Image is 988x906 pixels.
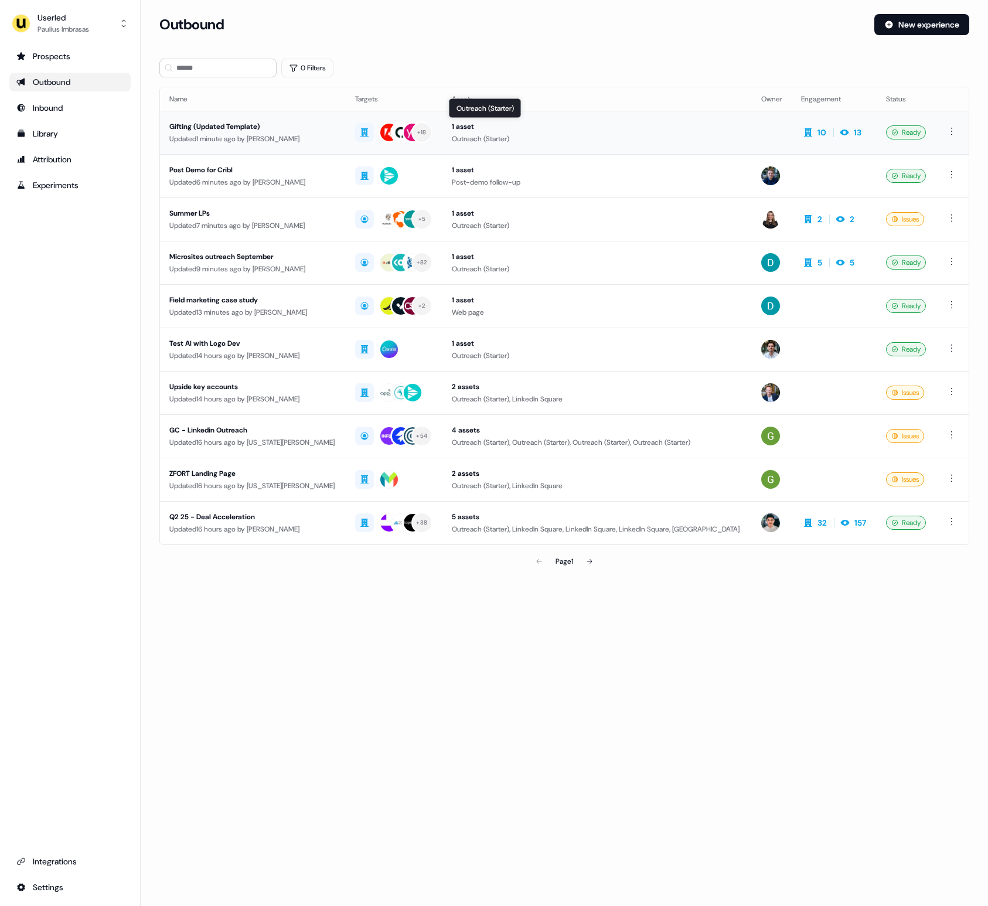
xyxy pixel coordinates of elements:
[169,207,336,219] div: Summer LPs
[761,470,780,489] img: Georgia
[16,154,124,165] div: Attribution
[452,350,742,362] div: Outreach (Starter)
[854,517,866,529] div: 157
[16,128,124,139] div: Library
[169,350,336,362] div: Updated 14 hours ago by [PERSON_NAME]
[452,338,742,349] div: 1 asset
[886,299,926,313] div: Ready
[169,437,336,448] div: Updated 16 hours ago by [US_STATE][PERSON_NAME]
[452,294,742,306] div: 1 asset
[169,176,336,188] div: Updated 6 minutes ago by [PERSON_NAME]
[169,381,336,393] div: Upside key accounts
[761,210,780,229] img: Geneviève
[452,220,742,231] div: Outreach (Starter)
[886,256,926,270] div: Ready
[169,338,336,349] div: Test AI with Logo Dev
[9,98,131,117] a: Go to Inbound
[761,340,780,359] img: Tristan
[761,513,780,532] img: Vincent
[169,468,336,479] div: ZFORT Landing Page
[9,852,131,871] a: Go to integrations
[169,294,336,306] div: Field marketing case study
[817,517,827,529] div: 32
[752,87,792,111] th: Owner
[452,164,742,176] div: 1 asset
[452,121,742,132] div: 1 asset
[817,213,822,225] div: 2
[169,263,336,275] div: Updated 9 minutes ago by [PERSON_NAME]
[452,263,742,275] div: Outreach (Starter)
[16,102,124,114] div: Inbound
[761,297,780,315] img: David
[452,176,742,188] div: Post-demo follow-up
[449,98,522,118] div: Outreach (Starter)
[9,124,131,143] a: Go to templates
[452,306,742,318] div: Web page
[886,169,926,183] div: Ready
[169,121,336,132] div: Gifting (Updated Template)
[556,556,573,567] div: Page 1
[9,73,131,91] a: Go to outbound experience
[452,133,742,145] div: Outreach (Starter)
[874,14,969,35] button: New experience
[452,468,742,479] div: 2 assets
[418,214,426,224] div: + 5
[417,127,427,138] div: + 18
[169,424,336,436] div: GC - Linkedin Outreach
[452,424,742,436] div: 4 assets
[452,511,742,523] div: 5 assets
[38,12,89,23] div: Userled
[9,47,131,66] a: Go to prospects
[169,251,336,263] div: Microsites outreach September
[169,164,336,176] div: Post Demo for Cribl
[850,213,854,225] div: 2
[16,50,124,62] div: Prospects
[9,878,131,897] a: Go to integrations
[417,257,427,268] div: + 82
[761,427,780,445] img: Georgia
[817,257,822,268] div: 5
[761,383,780,402] img: Yann
[416,517,427,528] div: + 38
[886,386,924,400] div: Issues
[452,480,742,492] div: Outreach (Starter), LinkedIn Square
[452,251,742,263] div: 1 asset
[792,87,876,111] th: Engagement
[886,125,926,139] div: Ready
[169,220,336,231] div: Updated 7 minutes ago by [PERSON_NAME]
[886,516,926,530] div: Ready
[16,856,124,867] div: Integrations
[761,166,780,185] img: James
[346,87,442,111] th: Targets
[169,480,336,492] div: Updated 16 hours ago by [US_STATE][PERSON_NAME]
[850,257,854,268] div: 5
[886,472,924,486] div: Issues
[416,431,427,441] div: + 54
[761,253,780,272] img: David
[169,511,336,523] div: Q2 25 - Deal Acceleration
[16,76,124,88] div: Outbound
[442,87,752,111] th: Assets
[159,16,224,33] h3: Outbound
[169,523,336,535] div: Updated 16 hours ago by [PERSON_NAME]
[817,127,826,138] div: 10
[877,87,936,111] th: Status
[452,523,742,535] div: Outreach (Starter), LinkedIn Square, LinkedIn Square, LinkedIn Square, [GEOGRAPHIC_DATA]
[9,9,131,38] button: UserledPaulius Imbrasas
[169,306,336,318] div: Updated 13 minutes ago by [PERSON_NAME]
[886,212,924,226] div: Issues
[281,59,333,77] button: 0 Filters
[452,393,742,405] div: Outreach (Starter), LinkedIn Square
[160,87,346,111] th: Name
[452,437,742,448] div: Outreach (Starter), Outreach (Starter), Outreach (Starter), Outreach (Starter)
[169,133,336,145] div: Updated 1 minute ago by [PERSON_NAME]
[38,23,89,35] div: Paulius Imbrasas
[854,127,861,138] div: 13
[16,881,124,893] div: Settings
[452,381,742,393] div: 2 assets
[452,207,742,219] div: 1 asset
[9,150,131,169] a: Go to attribution
[886,342,926,356] div: Ready
[9,176,131,195] a: Go to experiments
